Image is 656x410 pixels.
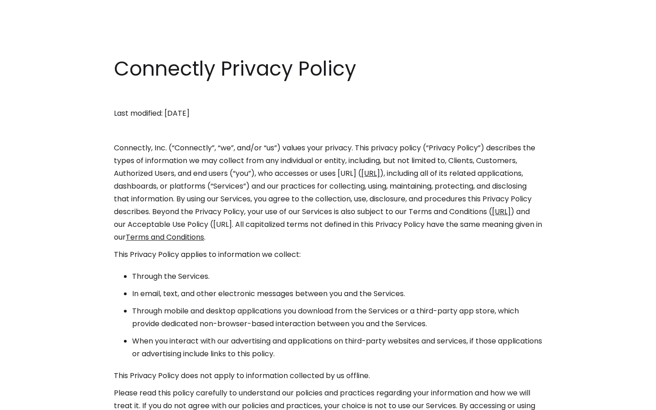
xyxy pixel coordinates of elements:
[114,107,542,120] p: Last modified: [DATE]
[132,305,542,330] li: Through mobile and desktop applications you download from the Services or a third-party app store...
[132,270,542,283] li: Through the Services.
[361,168,380,179] a: [URL]
[132,287,542,300] li: In email, text, and other electronic messages between you and the Services.
[9,393,55,407] aside: Language selected: English
[114,124,542,137] p: ‍
[18,394,55,407] ul: Language list
[114,369,542,382] p: This Privacy Policy does not apply to information collected by us offline.
[492,206,511,217] a: [URL]
[114,90,542,102] p: ‍
[114,248,542,261] p: This Privacy Policy applies to information we collect:
[132,335,542,360] li: When you interact with our advertising and applications on third-party websites and services, if ...
[126,232,204,242] a: Terms and Conditions
[114,55,542,83] h1: Connectly Privacy Policy
[114,142,542,244] p: Connectly, Inc. (“Connectly”, “we”, and/or “us”) values your privacy. This privacy policy (“Priva...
